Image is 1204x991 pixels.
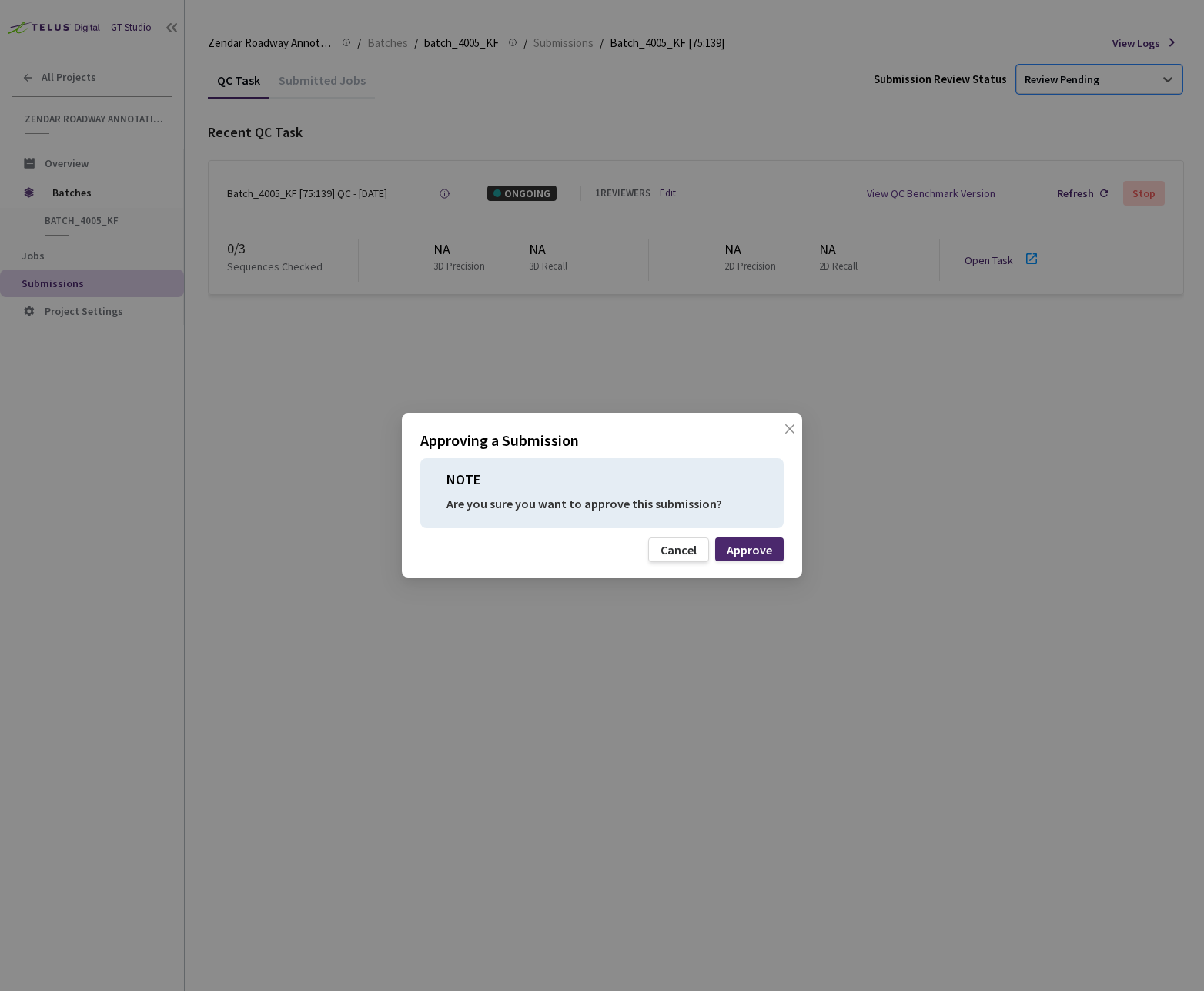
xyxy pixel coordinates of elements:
div: Approve [727,544,772,556]
button: Close [768,423,793,447]
span: close [784,423,796,466]
div: Cancel [661,544,697,556]
p: Are you sure you want to approve this submission? [446,498,758,510]
p: NOTE [446,469,758,490]
p: Approving a Submission [420,429,784,452]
